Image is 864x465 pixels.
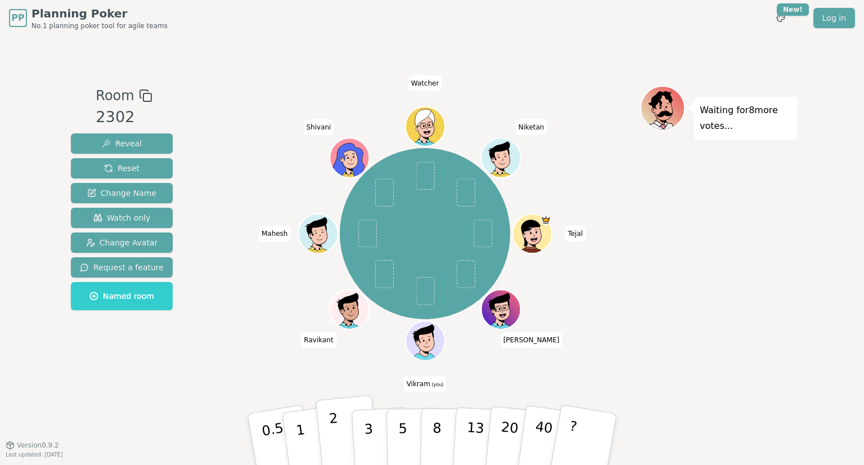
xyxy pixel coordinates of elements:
button: Click to change your avatar [407,322,444,359]
div: New! [777,3,809,16]
span: Tejal is the host [541,215,551,225]
span: PP [11,11,24,25]
span: (you) [430,382,444,387]
button: New! [771,8,791,28]
a: Log in [813,8,855,28]
a: PPPlanning PokerNo.1 planning poker tool for agile teams [9,6,168,30]
span: Reveal [102,138,142,149]
span: Planning Poker [31,6,168,21]
button: Request a feature [71,257,173,278]
span: Click to change your name [301,332,336,348]
span: Version 0.9.2 [17,441,59,450]
span: Watch only [93,212,151,223]
span: Reset [104,163,139,174]
span: Change Avatar [86,237,158,248]
p: Waiting for 8 more votes... [700,102,792,134]
button: Change Avatar [71,232,173,253]
span: Click to change your name [304,119,334,135]
span: Request a feature [80,262,164,273]
div: 2302 [96,106,152,129]
span: Click to change your name [516,119,547,135]
span: Click to change your name [565,226,586,242]
span: Click to change your name [501,332,562,348]
button: Named room [71,282,173,310]
span: Click to change your name [408,75,442,91]
span: Named room [89,290,154,302]
span: Click to change your name [259,226,291,242]
span: Click to change your name [404,376,447,392]
span: Room [96,86,134,106]
button: Reveal [71,133,173,154]
button: Watch only [71,208,173,228]
span: Last updated: [DATE] [6,451,63,458]
button: Version0.9.2 [6,441,59,450]
span: Change Name [87,187,156,199]
button: Reset [71,158,173,178]
button: Change Name [71,183,173,203]
span: No.1 planning poker tool for agile teams [31,21,168,30]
